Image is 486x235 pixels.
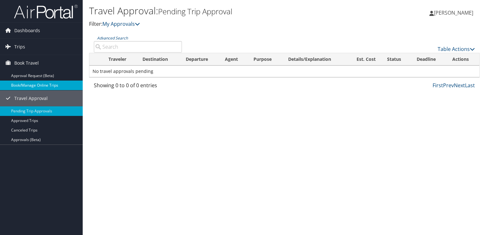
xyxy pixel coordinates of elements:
[447,53,479,66] th: Actions
[14,55,39,71] span: Book Travel
[433,82,443,89] a: First
[97,35,128,41] a: Advanced Search
[443,82,454,89] a: Prev
[429,3,480,22] a: [PERSON_NAME]
[94,82,182,92] div: Showing 0 to 0 of 0 entries
[137,53,180,66] th: Destination: activate to sort column ascending
[14,39,25,55] span: Trips
[14,90,48,106] span: Travel Approval
[438,46,475,53] a: Table Actions
[282,53,346,66] th: Details/Explanation
[158,6,232,17] small: Pending Trip Approval
[102,20,140,27] a: My Approvals
[89,20,350,28] p: Filter:
[103,53,137,66] th: Traveler: activate to sort column ascending
[346,53,381,66] th: Est. Cost: activate to sort column ascending
[381,53,411,66] th: Status: activate to sort column ascending
[411,53,447,66] th: Deadline: activate to sort column descending
[14,23,40,39] span: Dashboards
[465,82,475,89] a: Last
[14,4,78,19] img: airportal-logo.png
[219,53,248,66] th: Agent
[248,53,282,66] th: Purpose
[89,4,350,18] h1: Travel Approval:
[454,82,465,89] a: Next
[89,66,479,77] td: No travel approvals pending
[434,9,473,16] span: [PERSON_NAME]
[180,53,219,66] th: Departure: activate to sort column ascending
[94,41,182,53] input: Advanced Search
